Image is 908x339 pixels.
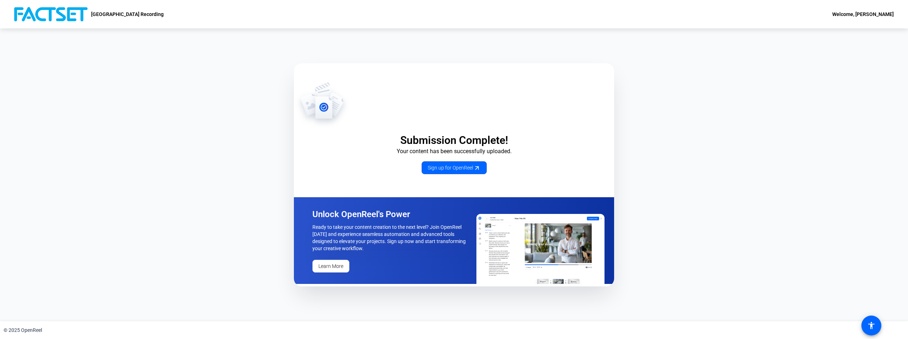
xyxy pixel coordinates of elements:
p: Unlock OpenReel's Power [312,209,468,220]
img: OpenReel logo [14,7,88,21]
p: [GEOGRAPHIC_DATA] Recording [91,10,164,18]
a: Learn More [312,260,349,273]
img: OpenReel [294,82,350,128]
a: Sign up for OpenReel [422,161,487,174]
span: Sign up for OpenReel [428,164,481,172]
div: © 2025 OpenReel [4,327,42,334]
p: Submission Complete! [294,134,614,147]
span: Learn More [318,263,343,270]
img: OpenReel [476,214,605,284]
div: Welcome, [PERSON_NAME] [832,10,894,18]
mat-icon: accessibility [867,321,876,330]
p: Your content has been successfully uploaded. [294,147,614,156]
p: Ready to take your content creation to the next level? Join OpenReel [DATE] and experience seamle... [312,224,468,252]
